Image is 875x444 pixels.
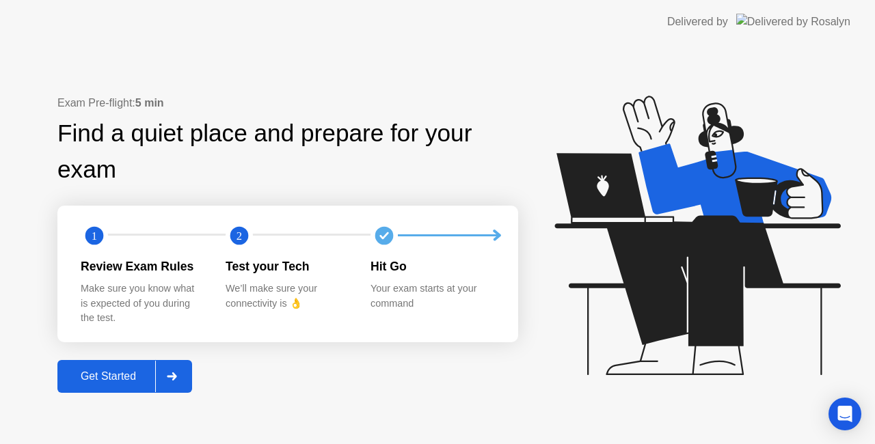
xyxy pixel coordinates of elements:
[237,229,242,242] text: 2
[371,281,494,311] div: Your exam starts at your command
[226,258,349,275] div: Test your Tech
[226,281,349,311] div: We’ll make sure your connectivity is 👌
[371,258,494,275] div: Hit Go
[667,14,728,30] div: Delivered by
[57,115,518,188] div: Find a quiet place and prepare for your exam
[92,229,97,242] text: 1
[736,14,850,29] img: Delivered by Rosalyn
[135,97,164,109] b: 5 min
[81,281,204,326] div: Make sure you know what is expected of you during the test.
[57,95,518,111] div: Exam Pre-flight:
[81,258,204,275] div: Review Exam Rules
[829,398,861,430] div: Open Intercom Messenger
[57,360,192,393] button: Get Started
[62,370,155,383] div: Get Started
